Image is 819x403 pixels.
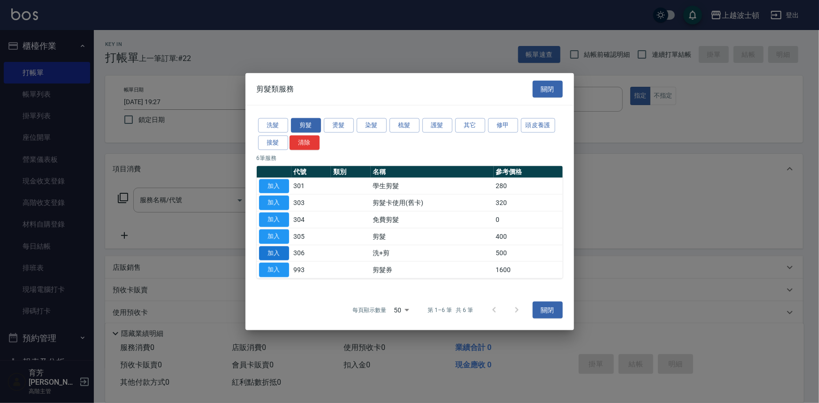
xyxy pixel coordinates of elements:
button: 剪髮 [291,118,321,133]
td: 免費剪髮 [371,211,494,228]
td: 306 [291,245,331,262]
button: 洗髮 [258,118,288,133]
button: 加入 [259,263,289,277]
th: 類別 [331,166,371,178]
p: 第 1–6 筆 共 6 筆 [428,306,473,314]
td: 304 [291,211,331,228]
td: 400 [494,228,563,245]
button: 頭皮養護 [521,118,556,133]
button: 加入 [259,179,289,193]
button: 染髮 [357,118,387,133]
button: 加入 [259,229,289,243]
span: 剪髮類服務 [257,84,294,93]
button: 加入 [259,196,289,210]
th: 參考價格 [494,166,563,178]
div: 50 [390,297,413,323]
button: 修甲 [488,118,518,133]
td: 1600 [494,261,563,278]
button: 關閉 [533,80,563,98]
td: 0 [494,211,563,228]
td: 280 [494,178,563,195]
td: 剪髮 [371,228,494,245]
td: 305 [291,228,331,245]
button: 加入 [259,213,289,227]
th: 名稱 [371,166,494,178]
p: 每頁顯示數量 [352,306,386,314]
button: 燙髮 [324,118,354,133]
button: 其它 [455,118,485,133]
button: 加入 [259,246,289,260]
button: 關閉 [533,302,563,319]
button: 接髮 [258,135,288,150]
button: 清除 [290,135,320,150]
td: 320 [494,194,563,211]
td: 993 [291,261,331,278]
td: 303 [291,194,331,211]
td: 學生剪髮 [371,178,494,195]
button: 梳髮 [390,118,420,133]
td: 301 [291,178,331,195]
button: 護髮 [422,118,452,133]
th: 代號 [291,166,331,178]
td: 剪髮卡使用(舊卡) [371,194,494,211]
td: 洗+剪 [371,245,494,262]
td: 500 [494,245,563,262]
td: 剪髮券 [371,261,494,278]
p: 6 筆服務 [257,153,563,162]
